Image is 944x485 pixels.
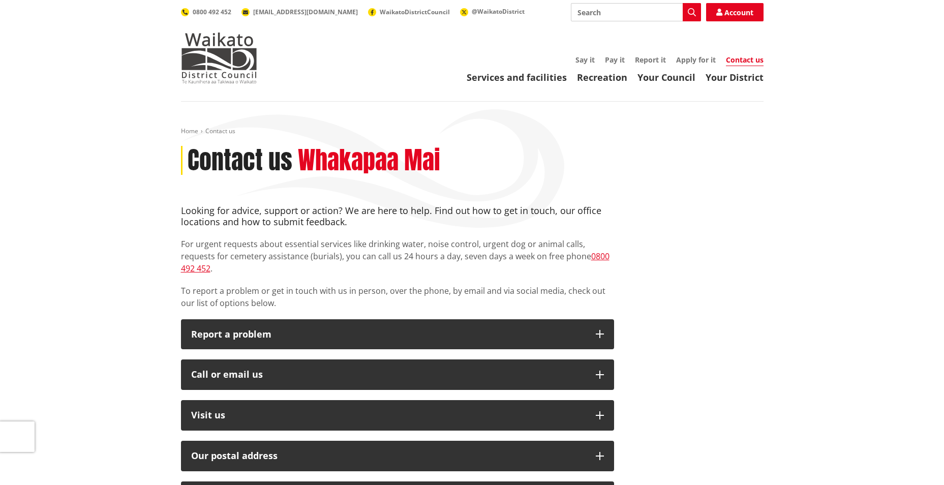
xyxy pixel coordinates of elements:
p: To report a problem or get in touch with us in person, over the phone, by email and via social me... [181,285,614,309]
img: Waikato District Council - Te Kaunihera aa Takiwaa o Waikato [181,33,257,83]
span: Contact us [205,127,235,135]
p: For urgent requests about essential services like drinking water, noise control, urgent dog or an... [181,238,614,275]
a: Recreation [577,71,627,83]
a: Your District [706,71,764,83]
h4: Looking for advice, support or action? We are here to help. Find out how to get in touch, our off... [181,205,614,227]
a: Account [706,3,764,21]
a: Say it [575,55,595,65]
a: @WaikatoDistrict [460,7,525,16]
span: [EMAIL_ADDRESS][DOMAIN_NAME] [253,8,358,16]
span: @WaikatoDistrict [472,7,525,16]
span: WaikatoDistrictCouncil [380,8,450,16]
button: Our postal address [181,441,614,471]
button: Visit us [181,400,614,431]
button: Report a problem [181,319,614,350]
span: 0800 492 452 [193,8,231,16]
a: [EMAIL_ADDRESS][DOMAIN_NAME] [241,8,358,16]
input: Search input [571,3,701,21]
button: Call or email us [181,359,614,390]
a: Report it [635,55,666,65]
h2: Whakapaa Mai [298,146,440,175]
a: 0800 492 452 [181,8,231,16]
a: Services and facilities [467,71,567,83]
a: Your Council [637,71,695,83]
nav: breadcrumb [181,127,764,136]
a: Pay it [605,55,625,65]
a: Contact us [726,55,764,66]
div: Call or email us [191,370,586,380]
a: 0800 492 452 [181,251,610,274]
p: Visit us [191,410,586,420]
h2: Our postal address [191,451,586,461]
a: Apply for it [676,55,716,65]
a: WaikatoDistrictCouncil [368,8,450,16]
h1: Contact us [188,146,292,175]
p: Report a problem [191,329,586,340]
a: Home [181,127,198,135]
